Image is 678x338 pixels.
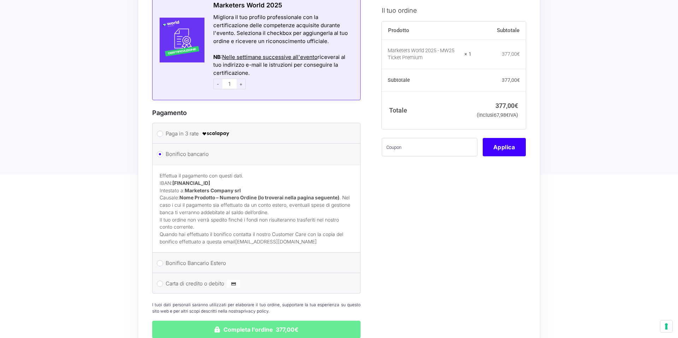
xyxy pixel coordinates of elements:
[506,112,509,118] span: €
[382,138,477,156] input: Coupon
[213,54,221,60] strong: NB
[471,21,526,40] th: Subtotale
[166,258,345,268] label: Bonifico Bancario Estero
[464,50,471,58] strong: × 1
[494,112,509,118] span: 67,98
[213,53,351,77] div: : riceverai al tuo indirizzo e-mail le istruzioni per conseguire la certificazione.
[241,308,268,314] a: privacy policy
[153,18,204,62] img: Certificazione-MW24-300x300-1.jpg
[237,79,246,89] span: +
[185,188,241,193] strong: Marketers Company srl
[382,69,472,91] th: Subtotale
[202,129,230,138] img: scalapay-logo-black.png
[213,13,351,45] div: Migliora il tuo profilo professionale con la certificazione delle competenze acquisite durante l'...
[160,216,353,231] p: Il tuo ordine non verrà spedito finché i fondi non risulteranno trasferiti nel nostro conto corre...
[227,279,240,288] img: Carta di credito o debito
[382,91,472,129] th: Totale
[515,102,518,109] span: €
[222,79,237,89] input: 1
[152,108,361,117] h3: Pagamento
[495,102,518,109] bdi: 377,00
[660,320,672,332] button: Le tue preferenze relative al consenso per le tecnologie di tracciamento
[166,149,345,159] label: Bonifico bancario
[172,180,210,186] strong: [FINANCIAL_ID]
[222,54,317,60] span: Nelle settimane successive all'evento
[502,51,520,56] bdi: 377,00
[166,128,345,139] label: Paga in 3 rate
[179,195,339,200] strong: Nome Prodotto – Numero Ordine (lo troverai nella pagina seguente)
[382,5,526,15] h3: Il tuo ordine
[382,21,472,40] th: Prodotto
[152,302,361,314] p: I tuoi dati personali saranno utilizzati per elaborare il tuo ordine, supportare la tua esperienz...
[502,77,520,83] bdi: 377,00
[483,138,526,156] button: Applica
[213,45,351,53] div: Azioni del messaggio
[517,77,520,83] span: €
[160,172,353,216] p: Effettua il pagamento con questi dati. IBAN: Intestato a: Causale: . Nel caso i cui il pagamento ...
[166,278,345,289] label: Carta di credito o debito
[160,231,353,245] p: Quando hai effettuato il bonifico contatta il nostro Customer Care con la copia del bonifico effe...
[477,112,518,118] small: (inclusi IVA)
[6,310,27,332] iframe: Customerly Messenger Launcher
[517,51,520,56] span: €
[382,40,472,69] td: Marketers World 2025 - MW25 Ticket Premium
[213,79,222,89] span: -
